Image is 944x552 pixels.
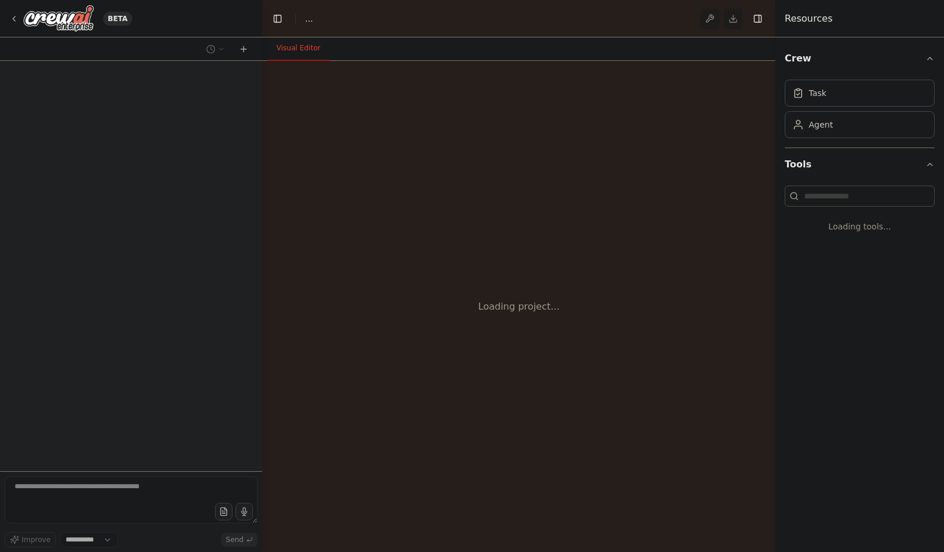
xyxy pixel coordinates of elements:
[785,42,935,75] button: Crew
[785,211,935,242] div: Loading tools...
[785,181,935,251] div: Tools
[267,36,330,61] button: Visual Editor
[785,148,935,181] button: Tools
[235,503,253,520] button: Click to speak your automation idea
[5,532,56,547] button: Improve
[226,535,244,544] span: Send
[22,535,50,544] span: Improve
[305,13,313,25] nav: breadcrumb
[785,12,833,26] h4: Resources
[23,5,94,32] img: Logo
[201,42,230,56] button: Switch to previous chat
[234,42,253,56] button: Start a new chat
[269,11,286,27] button: Hide left sidebar
[305,13,313,25] span: ...
[809,119,833,131] div: Agent
[478,300,560,314] div: Loading project...
[103,12,132,26] div: BETA
[785,75,935,148] div: Crew
[809,87,826,99] div: Task
[221,533,258,547] button: Send
[750,11,766,27] button: Hide right sidebar
[215,503,232,520] button: Upload files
